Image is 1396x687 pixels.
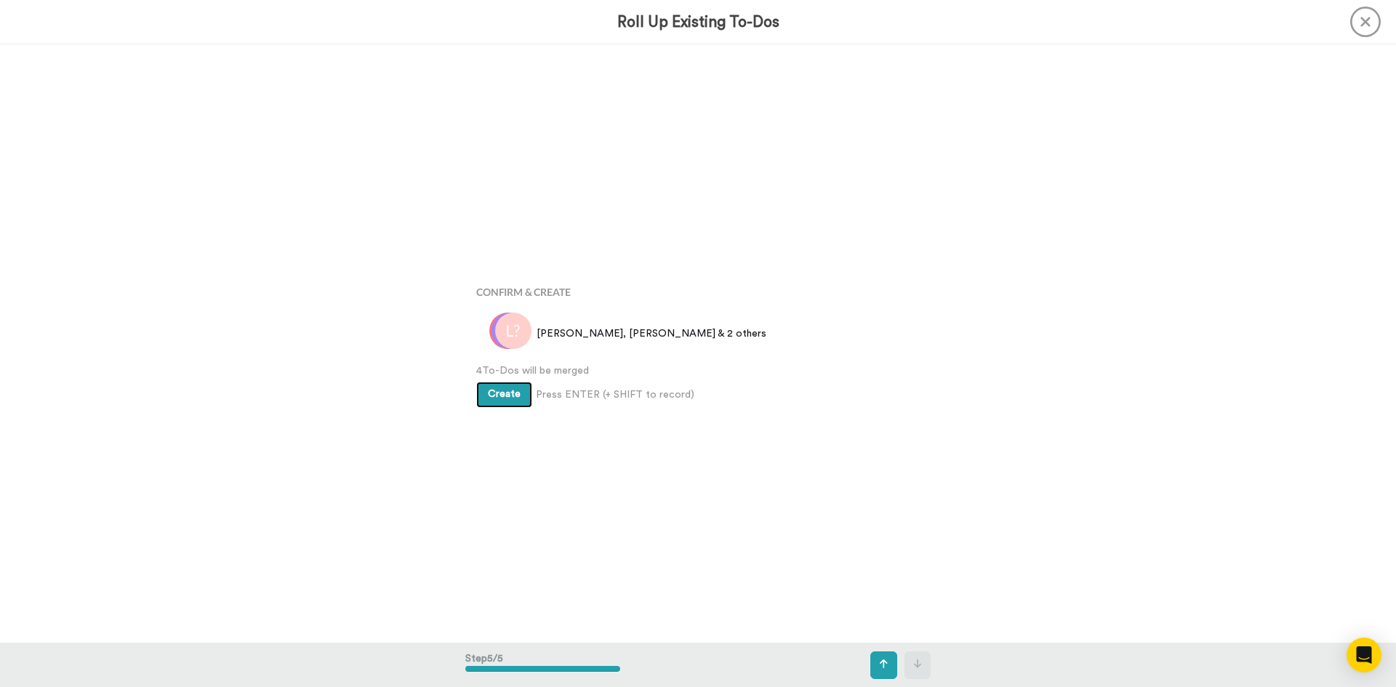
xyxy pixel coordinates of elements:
img: avatar [495,313,531,349]
span: Create [488,389,521,399]
div: Open Intercom Messenger [1347,638,1381,672]
div: Step 5 / 5 [465,644,620,686]
span: 4 To-Dos will be merged [476,363,920,378]
button: Create [476,382,532,408]
h3: Roll Up Existing To-Dos [617,14,779,31]
img: pj.png [489,313,526,349]
img: ct.png [492,313,528,349]
h4: Confirm & Create [476,286,920,297]
span: [PERSON_NAME], [PERSON_NAME] & 2 others [537,326,766,341]
span: Press ENTER (+ SHIFT to record) [536,387,694,402]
